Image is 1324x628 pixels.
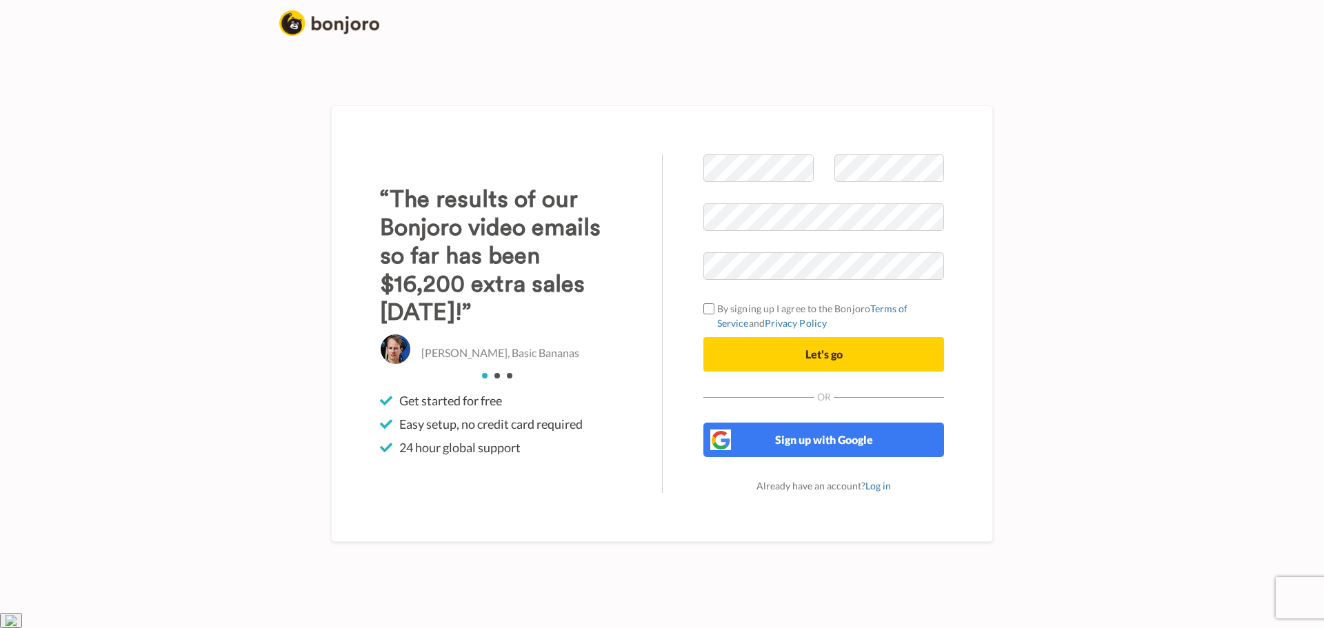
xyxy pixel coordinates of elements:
[380,185,621,327] h3: “The results of our Bonjoro video emails so far has been $16,200 extra sales [DATE]!”
[380,334,411,365] img: Christo Hall, Basic Bananas
[703,303,714,314] input: By signing up I agree to the BonjoroTerms of ServiceandPrivacy Policy
[865,480,891,492] a: Log in
[703,301,944,330] label: By signing up I agree to the Bonjoro and
[399,416,583,432] span: Easy setup, no credit card required
[717,303,908,329] a: Terms of Service
[703,423,944,457] button: Sign up with Google
[399,439,521,456] span: 24 hour global support
[399,392,502,409] span: Get started for free
[703,337,944,372] button: Let's go
[814,392,834,402] span: Or
[805,347,843,361] span: Let's go
[775,433,873,446] span: Sign up with Google
[756,480,891,492] span: Already have an account?
[421,345,579,361] p: [PERSON_NAME], Basic Bananas
[279,10,379,36] img: logo_full.png
[765,317,827,329] a: Privacy Policy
